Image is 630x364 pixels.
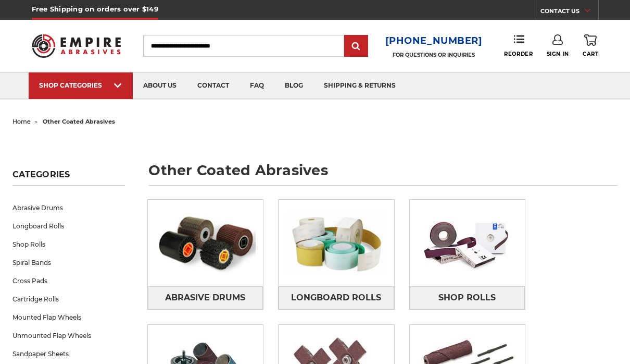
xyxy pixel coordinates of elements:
span: Longboard Rolls [291,289,381,307]
img: Longboard Rolls [279,203,394,284]
p: FOR QUESTIONS OR INQUIRIES [385,52,483,58]
input: Submit [346,36,367,57]
a: Abrasive Drums [148,286,263,309]
a: Shop Rolls [410,286,525,309]
a: Cartridge Rolls [12,290,125,308]
span: Reorder [504,51,533,57]
a: Sandpaper Sheets [12,345,125,363]
a: home [12,118,31,125]
a: Longboard Rolls [12,217,125,235]
a: Cross Pads [12,272,125,290]
a: [PHONE_NUMBER] [385,33,483,48]
a: Longboard Rolls [279,286,394,309]
a: CONTACT US [540,5,598,20]
img: Abrasive Drums [148,203,263,284]
a: about us [133,72,187,99]
a: Reorder [504,34,533,57]
a: shipping & returns [313,72,406,99]
a: Mounted Flap Wheels [12,308,125,326]
span: other coated abrasives [43,118,115,125]
img: Empire Abrasives [32,28,121,63]
a: faq [240,72,274,99]
span: Shop Rolls [438,289,496,307]
a: contact [187,72,240,99]
span: Cart [583,51,598,57]
a: Spiral Bands [12,253,125,272]
a: Cart [583,34,598,57]
a: Abrasive Drums [12,199,125,217]
h5: Categories [12,169,125,186]
span: Sign In [547,51,569,57]
span: Abrasive Drums [165,289,245,307]
a: Unmounted Flap Wheels [12,326,125,345]
img: Shop Rolls [410,203,525,284]
a: Shop Rolls [12,235,125,253]
div: SHOP CATEGORIES [39,81,122,89]
h1: other coated abrasives [148,163,618,186]
a: blog [274,72,313,99]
